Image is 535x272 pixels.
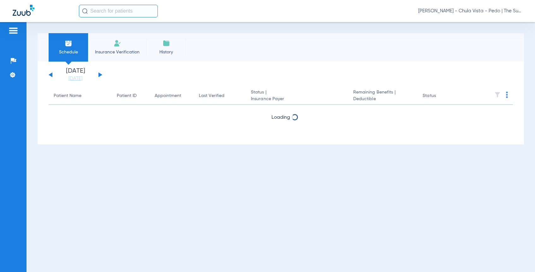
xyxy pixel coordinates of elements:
th: Status [418,87,460,105]
div: Last Verified [199,93,224,99]
div: Patient ID [117,93,137,99]
div: Appointment [155,93,181,99]
span: Loading [271,132,290,137]
li: [DATE] [56,68,94,82]
span: Loading [271,115,290,120]
div: Patient Name [54,93,107,99]
span: [PERSON_NAME] - Chula Vista - Pedo | The Super Dentists [418,8,522,14]
th: Remaining Benefits | [348,87,418,105]
img: hamburger-icon [8,27,18,34]
img: Search Icon [82,8,88,14]
span: Insurance Verification [93,49,142,55]
span: Deductible [353,96,413,102]
img: Manual Insurance Verification [114,39,121,47]
div: Last Verified [199,93,241,99]
a: [DATE] [56,76,94,82]
img: Schedule [65,39,72,47]
span: Schedule [53,49,83,55]
span: Insurance Payer [251,96,343,102]
img: group-dot-blue.svg [506,92,508,98]
div: Appointment [155,93,189,99]
span: History [151,49,181,55]
div: Patient ID [117,93,145,99]
img: Zuub Logo [13,5,34,16]
input: Search for patients [79,5,158,17]
img: History [163,39,170,47]
div: Patient Name [54,93,81,99]
img: filter.svg [494,92,501,98]
th: Status | [246,87,348,105]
